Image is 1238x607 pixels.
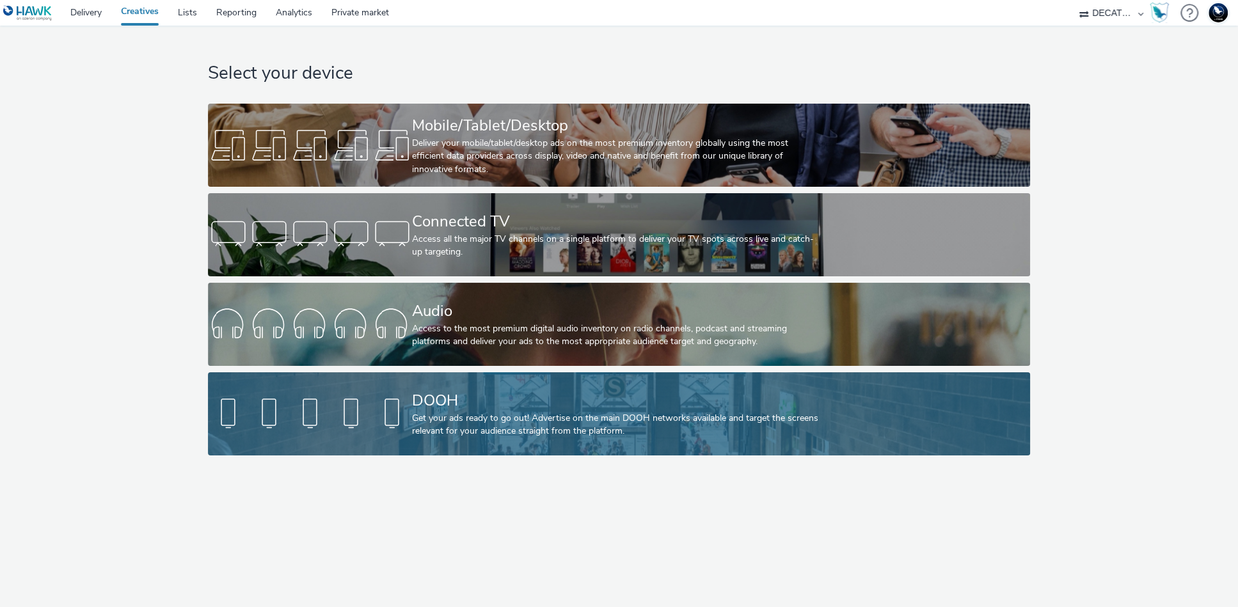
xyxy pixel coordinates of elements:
img: Support Hawk [1209,3,1228,22]
div: Get your ads ready to go out! Advertise on the main DOOH networks available and target the screen... [412,412,821,438]
h1: Select your device [208,61,1030,86]
a: Mobile/Tablet/DesktopDeliver your mobile/tablet/desktop ads on the most premium inventory globall... [208,104,1030,187]
div: Access all the major TV channels on a single platform to deliver your TV spots across live and ca... [412,233,821,259]
img: Hawk Academy [1150,3,1169,23]
img: undefined Logo [3,5,52,21]
a: AudioAccess to the most premium digital audio inventory on radio channels, podcast and streaming ... [208,283,1030,366]
a: Connected TVAccess all the major TV channels on a single platform to deliver your TV spots across... [208,193,1030,276]
a: Hawk Academy [1150,3,1174,23]
div: Mobile/Tablet/Desktop [412,114,821,137]
div: Access to the most premium digital audio inventory on radio channels, podcast and streaming platf... [412,322,821,349]
a: DOOHGet your ads ready to go out! Advertise on the main DOOH networks available and target the sc... [208,372,1030,455]
div: DOOH [412,390,821,412]
div: Audio [412,300,821,322]
div: Deliver your mobile/tablet/desktop ads on the most premium inventory globally using the most effi... [412,137,821,176]
div: Connected TV [412,210,821,233]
